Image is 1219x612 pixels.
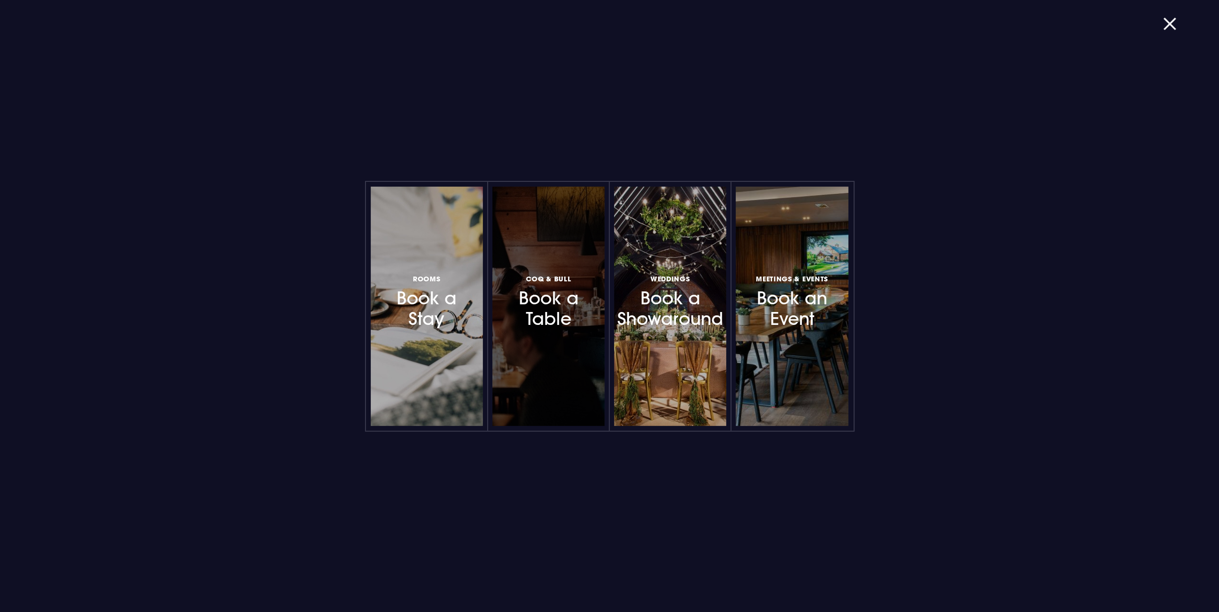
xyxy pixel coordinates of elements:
h3: Book a Table [507,273,590,330]
a: RoomsBook a Stay [371,187,483,426]
span: Rooms [413,274,441,283]
a: Coq & BullBook a Table [492,187,604,426]
a: Meetings & EventsBook an Event [736,187,848,426]
span: Weddings [650,274,690,283]
h3: Book an Event [750,273,833,330]
a: WeddingsBook a Showaround [614,187,726,426]
span: Meetings & Events [756,274,828,283]
h3: Book a Showaround [628,273,712,330]
h3: Book a Stay [385,273,468,330]
span: Coq & Bull [525,274,571,283]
